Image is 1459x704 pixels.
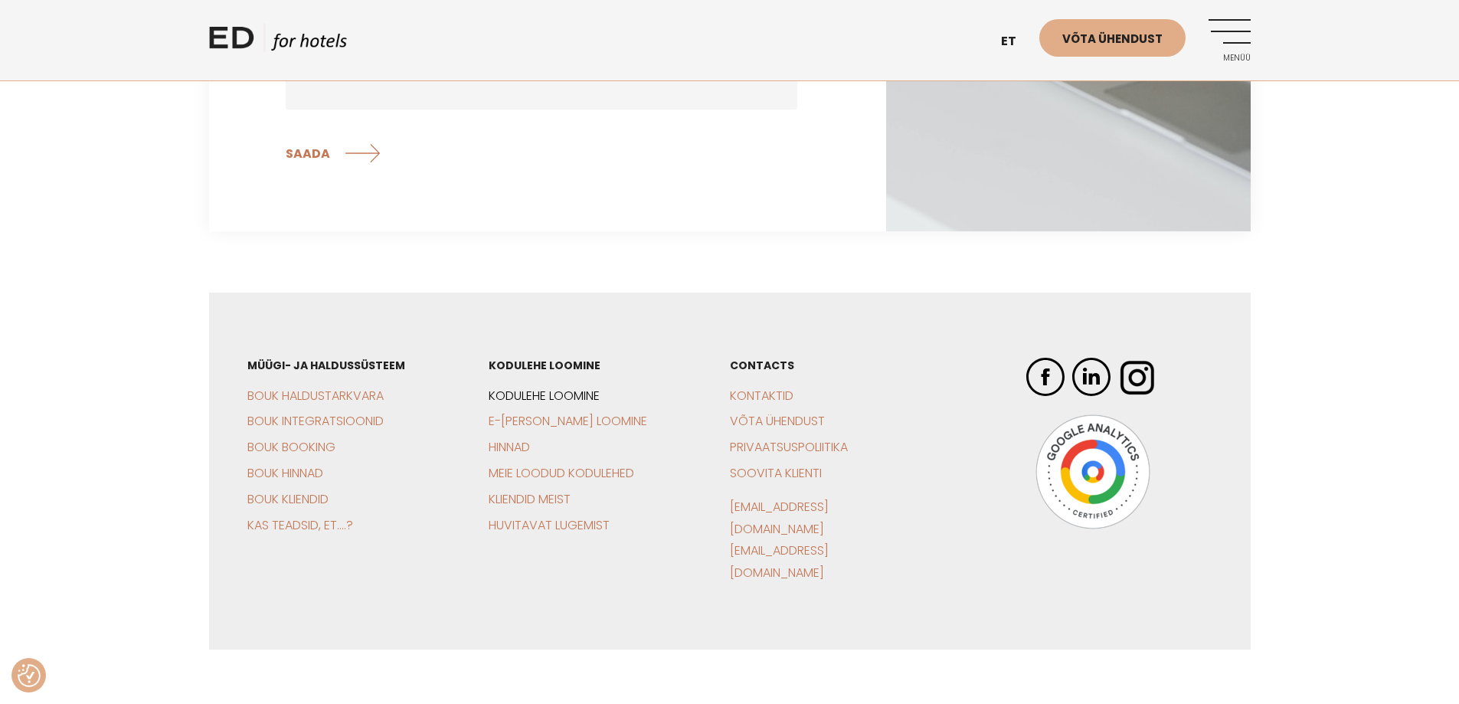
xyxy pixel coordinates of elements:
a: BOUK Integratsioonid [247,412,384,430]
img: ED Hotels LinkedIn [1072,358,1111,396]
img: Revisit consent button [18,664,41,687]
a: Kliendid meist [489,490,571,508]
a: BOUK Haldustarkvara [247,387,384,404]
h3: CONTACTS [730,358,918,374]
a: Menüü [1209,19,1251,61]
a: BOUK Hinnad [247,464,323,482]
a: Huvitavat lugemist [489,516,610,534]
a: Võta ühendust [730,412,825,430]
a: et [993,23,1039,61]
a: Soovita klienti [730,464,822,482]
span: Menüü [1209,54,1251,63]
img: Google Analytics Badge [1035,414,1150,529]
input: SAADA [286,134,384,172]
a: Kodulehe loomine [489,387,600,404]
a: BOUK Kliendid [247,490,329,508]
a: BOUK Booking [247,438,335,456]
a: Hinnad [489,438,530,456]
a: Võta ühendust [1039,19,1186,57]
a: Kontaktid [730,387,793,404]
h3: Kodulehe loomine [489,358,676,374]
a: [EMAIL_ADDRESS][DOMAIN_NAME] [730,498,829,538]
h3: Müügi- ja haldussüsteem [247,358,435,374]
a: E-[PERSON_NAME] loomine [489,412,647,430]
a: ED HOTELS [209,23,347,61]
button: Nõusolekueelistused [18,664,41,687]
a: [EMAIL_ADDRESS][DOMAIN_NAME] [730,542,829,581]
img: ED Hotels Instagram [1118,358,1156,396]
a: Meie loodud kodulehed [489,464,634,482]
a: Kas teadsid, et….? [247,516,353,534]
a: Privaatsuspoliitika [730,438,848,456]
img: ED Hotels Facebook [1026,358,1065,396]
